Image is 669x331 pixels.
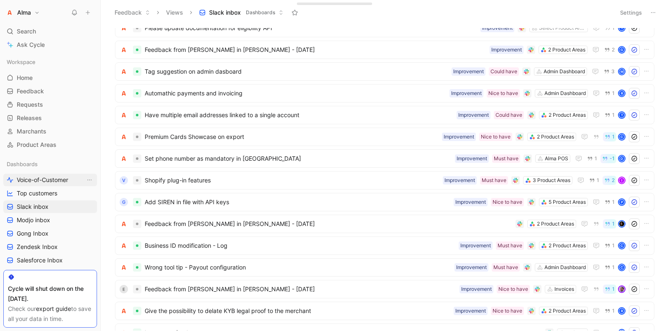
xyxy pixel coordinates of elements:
[619,47,625,53] div: G
[145,284,456,294] span: Feedback from [PERSON_NAME] in [PERSON_NAME] - [DATE]
[549,111,586,119] div: 2 Product Areas
[115,193,654,211] a: GAdd SIREN in file with API keys5 Product AreasNice to haveImprovement1P
[115,171,654,190] a: VShopify plug-in features3 Product AreasMust haveImprovement12I
[603,110,616,120] button: 1
[120,263,128,272] img: logo
[603,176,616,185] button: 2
[3,85,97,98] a: Feedback
[145,67,448,77] span: Tag suggestion on admin dasboard
[111,6,154,19] button: Feedback
[17,74,33,82] span: Home
[115,236,654,255] a: logoBusiness ID modification - Log2 Product AreasMust haveImprovement1C
[17,176,68,184] span: Voice-of-Customer
[7,58,36,66] span: Workspace
[115,302,654,320] a: logoGive the possibility to delate KYB legal proof to the merchant2 Product AreasNice to haveImpr...
[545,154,568,163] div: Alma POS
[120,176,128,185] div: V
[482,176,506,185] div: Must have
[602,67,616,76] button: 3
[603,306,616,316] button: 1
[619,156,625,162] div: D
[145,132,439,142] span: Premium Cards Showcase on export
[120,24,128,32] img: logo
[603,285,616,294] button: 1
[3,174,97,186] a: Voice-of-CustomerView actions
[611,69,615,74] span: 3
[456,263,487,272] div: Improvement
[115,128,654,146] a: logoPremium Cards Showcase on export2 Product AreasNice to haveImprovement1C
[603,23,616,33] button: 1
[3,200,97,213] a: Slack inbox
[619,90,625,96] div: R
[493,263,518,272] div: Must have
[3,98,97,111] a: Requests
[544,89,586,98] div: Admin Dashboard
[616,7,646,18] button: Settings
[162,6,187,19] button: Views
[7,160,38,168] span: Dashboards
[619,177,625,183] div: I
[120,46,128,54] img: logo
[209,8,241,17] span: Slack inbox
[603,198,616,207] button: 1
[120,67,128,76] img: logo
[619,308,625,314] div: R
[3,139,97,151] a: Product Areas
[603,219,616,228] button: 1
[612,113,615,118] span: 1
[549,198,586,206] div: 5 Product Areas
[544,263,586,272] div: Admin Dashboard
[603,263,616,272] button: 1
[612,243,615,248] span: 1
[619,286,625,292] img: avatar
[612,47,615,52] span: 2
[494,154,518,163] div: Must have
[619,243,625,249] div: C
[8,304,92,324] div: Check our to save all your data in time.
[17,256,63,264] span: Salesforce Inbox
[120,220,128,228] img: logo
[597,178,599,183] span: 1
[145,197,450,207] span: Add SIREN in file with API keys
[460,241,491,250] div: Improvement
[481,133,511,141] div: Nice to have
[115,280,654,298] a: EFeedback from [PERSON_NAME] in [PERSON_NAME] - [DATE]InvoicesNice to haveImprovement1avatar
[3,72,97,84] a: Home
[120,154,128,163] img: logo
[603,89,616,98] button: 1
[491,46,522,54] div: Improvement
[457,154,487,163] div: Improvement
[17,229,49,238] span: Gong Inbox
[115,215,654,233] a: logoFeedback from [PERSON_NAME] in [PERSON_NAME] - [DATE]2 Product Areas1avatar
[3,241,97,253] a: Zendesk Inbox
[3,187,97,200] a: Top customers
[85,176,94,184] button: View actions
[120,307,128,315] img: logo
[498,285,528,293] div: Nice to have
[115,258,654,277] a: logoWrong tool tip - Payout configurationAdmin DashboardMust haveImprovement1C
[493,198,522,206] div: Nice to have
[195,6,287,19] button: Slack inboxDashboards
[490,67,517,76] div: Could have
[3,112,97,124] a: Releases
[120,285,128,293] div: E
[17,100,43,109] span: Requests
[619,264,625,270] div: C
[17,243,58,251] span: Zendesk Inbox
[120,241,128,250] img: logo
[246,8,275,17] span: Dashboards
[548,46,585,54] div: 2 Product Areas
[36,305,71,312] a: export guide
[612,26,615,31] span: 1
[455,307,486,315] div: Improvement
[17,40,45,50] span: Ask Cycle
[619,221,625,227] img: avatar
[544,67,585,76] div: Admin Dashboard
[3,56,97,68] div: Workspace
[145,45,486,55] span: Feedback from [PERSON_NAME] in [PERSON_NAME] - [DATE]
[498,241,522,250] div: Must have
[17,141,56,149] span: Product Areas
[619,69,625,74] div: M
[461,285,492,293] div: Improvement
[612,308,615,313] span: 1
